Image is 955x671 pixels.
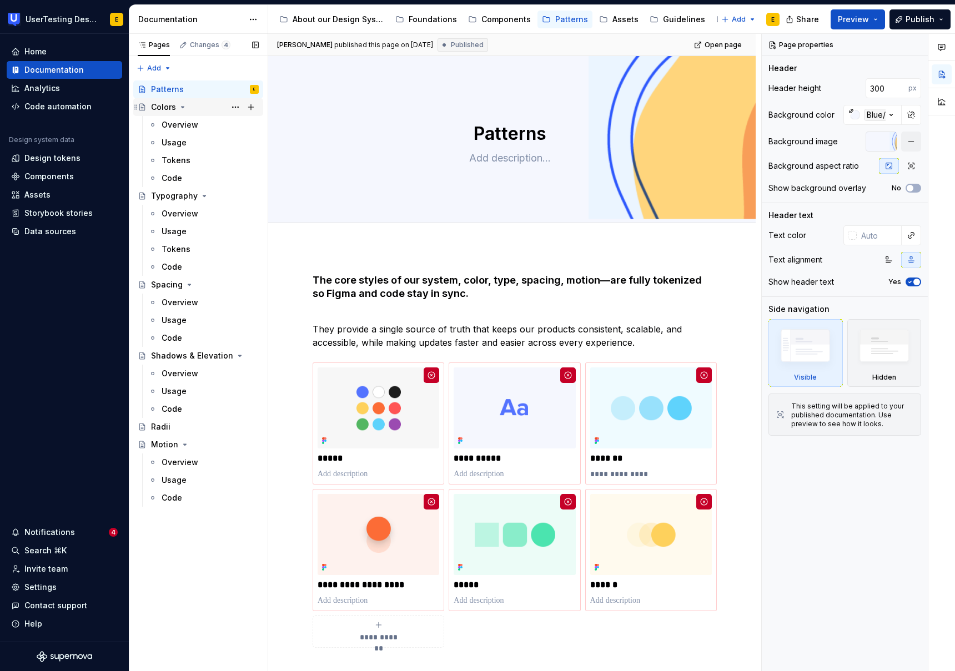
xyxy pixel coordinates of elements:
[334,41,433,49] div: published this page on [DATE]
[144,453,263,471] a: Overview
[138,41,170,49] div: Pages
[151,350,233,361] div: Shadows & Elevation
[24,545,67,556] div: Search ⌘K
[718,12,760,27] button: Add
[133,80,263,98] a: PatternsE
[190,41,230,49] div: Changes
[7,43,122,60] a: Home
[590,494,712,575] img: a9952429-83d7-46f4-b23a-394570b2521b.png
[162,457,198,468] div: Overview
[9,135,74,144] div: Design system data
[768,210,813,221] div: Header text
[24,563,68,574] div: Invite team
[318,367,439,448] img: 0c4c94b1-a2dc-4619-b35a-7075f90d8fd3.png
[162,137,187,148] div: Usage
[7,204,122,222] a: Storybook stories
[162,386,187,397] div: Usage
[712,11,779,28] a: Updates
[691,37,747,53] a: Open page
[7,168,122,185] a: Components
[24,582,57,593] div: Settings
[838,14,869,25] span: Preview
[7,597,122,614] button: Contact support
[144,134,263,152] a: Usage
[144,471,263,489] a: Usage
[7,578,122,596] a: Settings
[162,244,190,255] div: Tokens
[277,41,333,49] span: [PERSON_NAME]
[133,187,263,205] a: Typography
[537,11,592,28] a: Patterns
[7,98,122,115] a: Code automation
[7,61,122,79] a: Documentation
[843,105,902,125] button: Blue/25
[24,600,87,611] div: Contact support
[7,223,122,240] a: Data sources
[162,403,182,415] div: Code
[7,186,122,204] a: Assets
[144,382,263,400] a: Usage
[908,84,917,93] p: px
[590,367,712,448] img: cb2fe7b1-db51-494b-9118-547c98745d16.png
[796,14,819,25] span: Share
[864,109,897,121] div: Blue/25
[7,615,122,633] button: Help
[794,373,817,382] div: Visible
[24,208,93,219] div: Storybook stories
[151,421,170,432] div: Radii
[8,13,21,26] img: 41adf70f-fc1c-4662-8e2d-d2ab9c673b1b.png
[705,41,742,49] span: Open page
[151,84,184,95] div: Patterns
[768,63,797,74] div: Header
[454,494,575,575] img: c943e726-4d22-4bcb-8cbd-8fe2dded36d9.png
[24,83,60,94] div: Analytics
[133,80,263,507] div: Page tree
[451,41,484,49] span: Published
[144,311,263,329] a: Usage
[310,120,709,147] textarea: Patterns
[7,560,122,578] a: Invite team
[780,9,826,29] button: Share
[26,14,97,25] div: UserTesting Design System
[24,527,75,538] div: Notifications
[7,149,122,167] a: Design tokens
[768,254,822,265] div: Text alignment
[24,153,81,164] div: Design tokens
[906,14,934,25] span: Publish
[313,274,711,314] h4: The core styles of our system, color, type, spacing, motion—are fully tokenized so Figma and code...
[133,436,263,453] a: Motion
[768,160,859,171] div: Background aspect ratio
[7,79,122,97] a: Analytics
[454,367,575,448] img: 8add6a52-37b7-4d10-963e-058533a1a302.png
[888,278,901,286] label: Yes
[409,14,457,25] div: Foundations
[162,492,182,503] div: Code
[663,14,705,25] div: Guidelines
[768,109,835,120] div: Background color
[144,294,263,311] a: Overview
[151,102,176,113] div: Colors
[872,373,896,382] div: Hidden
[144,240,263,258] a: Tokens
[162,368,198,379] div: Overview
[2,7,127,31] button: UserTesting Design SystemE
[162,119,198,130] div: Overview
[133,418,263,436] a: Radii
[595,11,643,28] a: Assets
[313,322,711,349] p: They provide a single source of truth that keeps our products consistent, scalable, and accessibl...
[768,276,834,287] div: Show header text
[866,78,908,98] input: Auto
[791,402,914,428] div: This setting will be applied to your published documentation. Use preview to see how it looks.
[147,64,161,73] span: Add
[151,279,183,290] div: Spacing
[133,347,263,365] a: Shadows & Elevation
[144,400,263,418] a: Code
[892,184,901,193] label: No
[133,98,263,116] a: Colors
[318,494,439,575] img: 2979a172-807f-4e51-83b9-d02790ff1cc8.png
[889,9,951,29] button: Publish
[151,190,198,201] div: Typography
[144,223,263,240] a: Usage
[162,155,190,166] div: Tokens
[24,64,84,75] div: Documentation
